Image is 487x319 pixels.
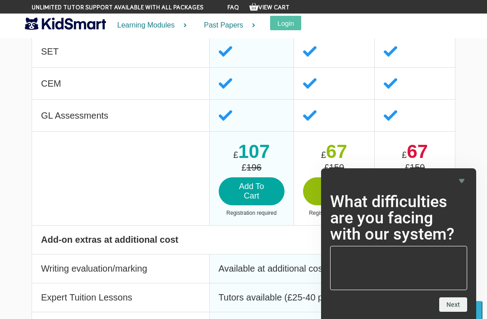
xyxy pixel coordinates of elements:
[25,16,106,32] img: KidSmart logo
[330,194,467,242] h2: What difficulties are you facing with our system?
[384,45,397,58] img: check.svg
[219,177,285,205] a: Add To Cart
[249,5,289,11] a: View Cart
[219,210,285,216] div: Registration required
[219,109,232,122] img: check.svg
[209,283,455,312] td: Tutors available (£25-40 per hour per session)
[303,162,365,173] div: £
[410,162,425,172] s: 150
[227,5,239,11] a: FAQ
[247,162,262,172] s: 196
[32,36,210,68] td: SET
[32,283,210,312] td: Expert Tuition Lessons
[270,16,301,30] button: Login
[330,176,467,312] div: What difficulties are you facing with our system?
[219,162,285,173] div: £
[439,297,467,312] button: Next question
[238,141,270,162] span: 107
[326,141,347,162] span: 67
[303,45,317,58] img: check.svg
[303,109,317,122] img: check.svg
[32,100,210,132] td: GL Assessments
[456,176,467,186] button: Hide survey
[32,254,210,283] td: Writing evaluation/marking
[303,77,317,90] img: check.svg
[233,150,238,160] span: £
[402,150,407,160] span: £
[303,210,365,216] div: Registration required
[407,141,428,162] span: 67
[384,77,397,90] img: check.svg
[219,45,232,58] img: check.svg
[32,226,455,254] td: Add-on extras at additional cost
[384,162,446,173] div: £
[106,14,193,37] a: Learning Modules
[321,150,326,160] span: £
[209,254,455,283] td: Available at additional cost
[303,177,365,205] a: Add To Cart
[330,246,467,290] textarea: What difficulties are you facing with our system?
[249,2,258,11] img: Your items in the shopping basket
[219,77,232,90] img: check.svg
[32,68,210,100] td: CEM
[329,162,344,172] s: 150
[193,14,261,37] a: Past Papers
[384,109,397,122] img: check.svg
[32,3,203,12] span: Unlimited tutor support available with all packages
